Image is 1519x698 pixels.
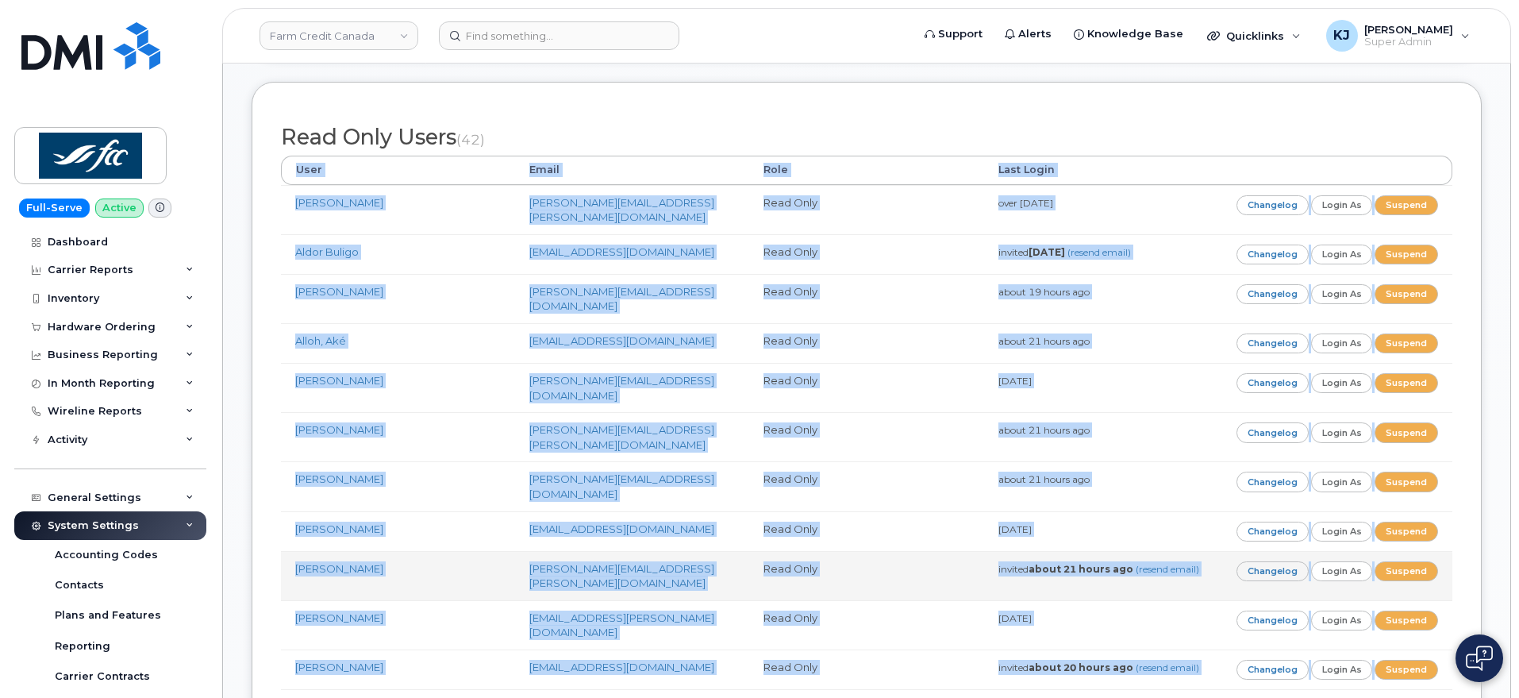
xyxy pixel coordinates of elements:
a: (resend email) [1067,246,1131,258]
a: Login as [1311,245,1373,264]
a: (resend email) [1136,563,1199,575]
div: Kobe Justice [1315,20,1481,52]
small: invited [998,563,1199,575]
img: Open chat [1466,646,1493,671]
a: Alerts [994,18,1063,50]
td: Read Only [749,274,983,323]
td: Read Only [749,234,983,274]
a: [PERSON_NAME] [295,472,383,485]
a: Knowledge Base [1063,18,1194,50]
a: Changelog [1236,611,1309,631]
a: Login as [1311,611,1373,631]
a: [EMAIL_ADDRESS][DOMAIN_NAME] [529,245,714,258]
th: Role [749,156,983,184]
a: Changelog [1236,522,1309,542]
a: [PERSON_NAME] [295,196,383,209]
a: Suspend [1375,472,1438,492]
a: Login as [1311,522,1373,542]
a: [PERSON_NAME] [295,611,383,624]
a: Changelog [1236,245,1309,264]
a: Changelog [1236,422,1309,442]
a: Suspend [1375,422,1438,442]
a: Alloh, Aké [295,334,346,347]
td: Read Only [749,185,983,234]
span: Super Admin [1364,36,1453,48]
div: Quicklinks [1196,20,1312,52]
a: Suspend [1375,561,1438,581]
a: Suspend [1375,245,1438,264]
a: Changelog [1236,561,1309,581]
a: Login as [1311,284,1373,304]
strong: about 21 hours ago [1029,563,1133,575]
small: about 21 hours ago [998,424,1090,436]
a: Suspend [1375,284,1438,304]
td: Read Only [749,323,983,363]
small: about 19 hours ago [998,286,1090,298]
td: Read Only [749,511,983,551]
a: [PERSON_NAME] [295,523,383,535]
a: Suspend [1375,522,1438,542]
a: [EMAIL_ADDRESS][DOMAIN_NAME] [529,661,714,673]
th: User [281,156,515,184]
span: [PERSON_NAME] [1364,23,1453,36]
th: Last Login [984,156,1218,184]
a: Suspend [1375,373,1438,393]
a: Changelog [1236,334,1309,353]
strong: about 20 hours ago [1029,661,1133,673]
span: Knowledge Base [1087,26,1183,42]
small: about 21 hours ago [998,335,1090,347]
a: [EMAIL_ADDRESS][DOMAIN_NAME] [529,334,714,347]
small: over [DATE] [998,197,1053,209]
a: Farm Credit Canada [260,21,418,50]
a: [EMAIL_ADDRESS][DOMAIN_NAME] [529,523,714,535]
td: Read Only [749,551,983,600]
span: Quicklinks [1226,29,1284,42]
h2: Read Only Users [281,125,1452,149]
a: [PERSON_NAME] [295,374,383,387]
a: Changelog [1236,373,1309,393]
span: KJ [1333,26,1350,45]
td: Read Only [749,412,983,461]
a: Login as [1311,334,1373,353]
a: Login as [1311,561,1373,581]
a: [PERSON_NAME][EMAIL_ADDRESS][DOMAIN_NAME] [529,374,714,402]
td: Read Only [749,363,983,412]
th: Email [515,156,749,184]
a: [PERSON_NAME][EMAIL_ADDRESS][PERSON_NAME][DOMAIN_NAME] [529,423,714,451]
a: [PERSON_NAME] [295,562,383,575]
a: Suspend [1375,334,1438,353]
small: [DATE] [998,523,1032,535]
small: invited [998,661,1199,673]
td: Read Only [749,600,983,650]
a: Changelog [1236,472,1309,492]
input: Find something... [439,21,679,50]
small: (42) [456,131,485,148]
a: Login as [1311,472,1373,492]
small: [DATE] [998,375,1032,387]
small: [DATE] [998,612,1032,624]
a: Suspend [1375,611,1438,631]
a: [PERSON_NAME][EMAIL_ADDRESS][DOMAIN_NAME] [529,472,714,500]
a: Aldor Buligo [295,245,359,258]
td: Read Only [749,650,983,689]
a: Support [913,18,994,50]
a: (resend email) [1136,661,1199,673]
strong: [DATE] [1029,246,1065,258]
a: Login as [1311,660,1373,680]
a: [PERSON_NAME][EMAIL_ADDRESS][DOMAIN_NAME] [529,285,714,313]
a: Suspend [1375,195,1438,215]
a: Suspend [1375,660,1438,680]
small: invited [998,246,1131,258]
a: [PERSON_NAME] [295,423,383,436]
a: [EMAIL_ADDRESS][PERSON_NAME][DOMAIN_NAME] [529,611,714,639]
a: [PERSON_NAME] [295,661,383,673]
a: Login as [1311,195,1373,215]
a: Login as [1311,373,1373,393]
span: Support [938,26,983,42]
a: Changelog [1236,660,1309,680]
a: [PERSON_NAME][EMAIL_ADDRESS][PERSON_NAME][DOMAIN_NAME] [529,196,714,224]
a: [PERSON_NAME] [295,285,383,298]
span: Alerts [1018,26,1052,42]
a: [PERSON_NAME][EMAIL_ADDRESS][PERSON_NAME][DOMAIN_NAME] [529,562,714,590]
td: Read Only [749,461,983,511]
